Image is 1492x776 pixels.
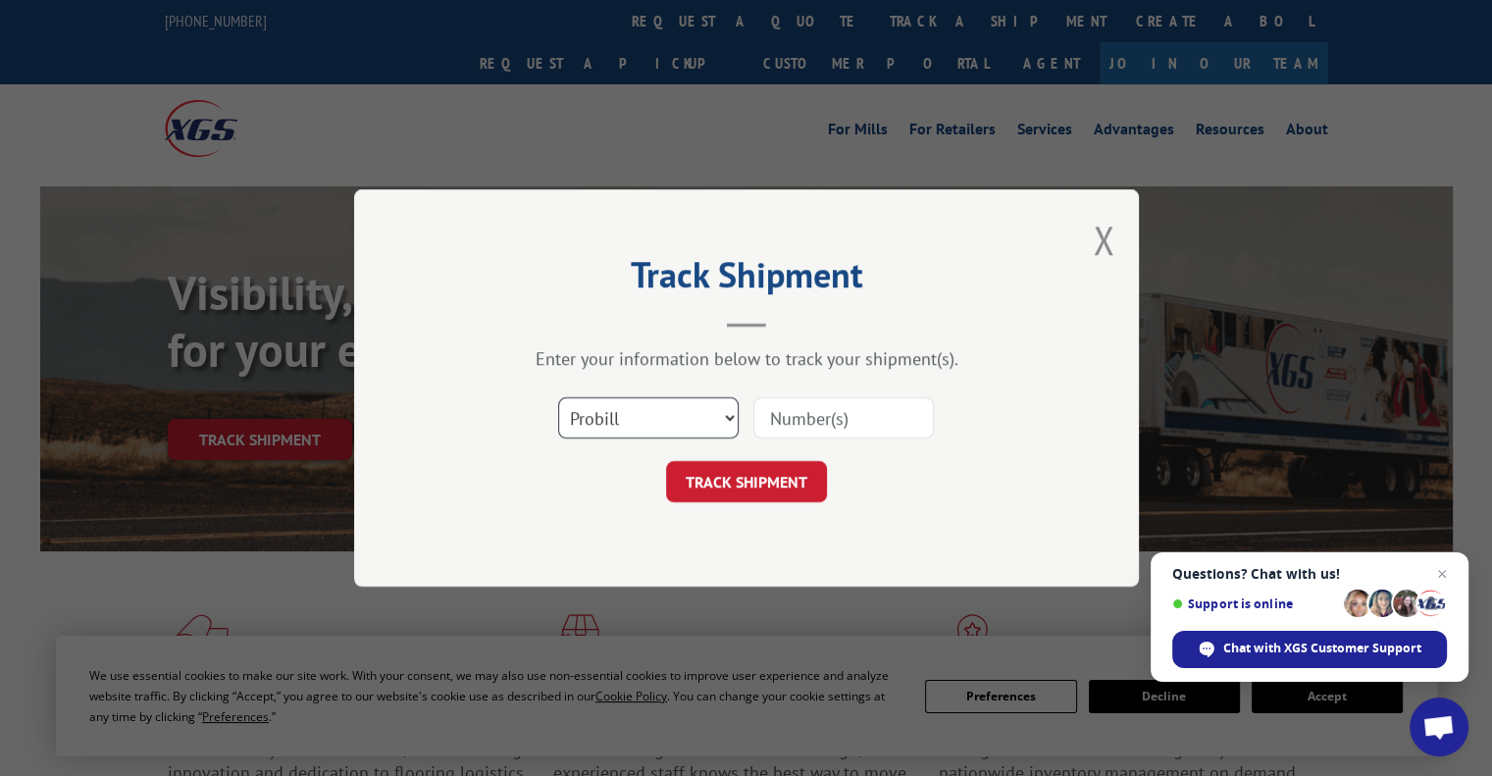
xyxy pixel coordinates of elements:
[753,397,934,439] input: Number(s)
[452,347,1041,370] div: Enter your information below to track your shipment(s).
[452,261,1041,298] h2: Track Shipment
[1172,596,1337,611] span: Support is online
[1223,640,1421,657] span: Chat with XGS Customer Support
[1093,214,1114,266] button: Close modal
[1410,698,1468,756] div: Open chat
[666,461,827,502] button: TRACK SHIPMENT
[1172,631,1447,668] div: Chat with XGS Customer Support
[1430,562,1454,586] span: Close chat
[1172,566,1447,582] span: Questions? Chat with us!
